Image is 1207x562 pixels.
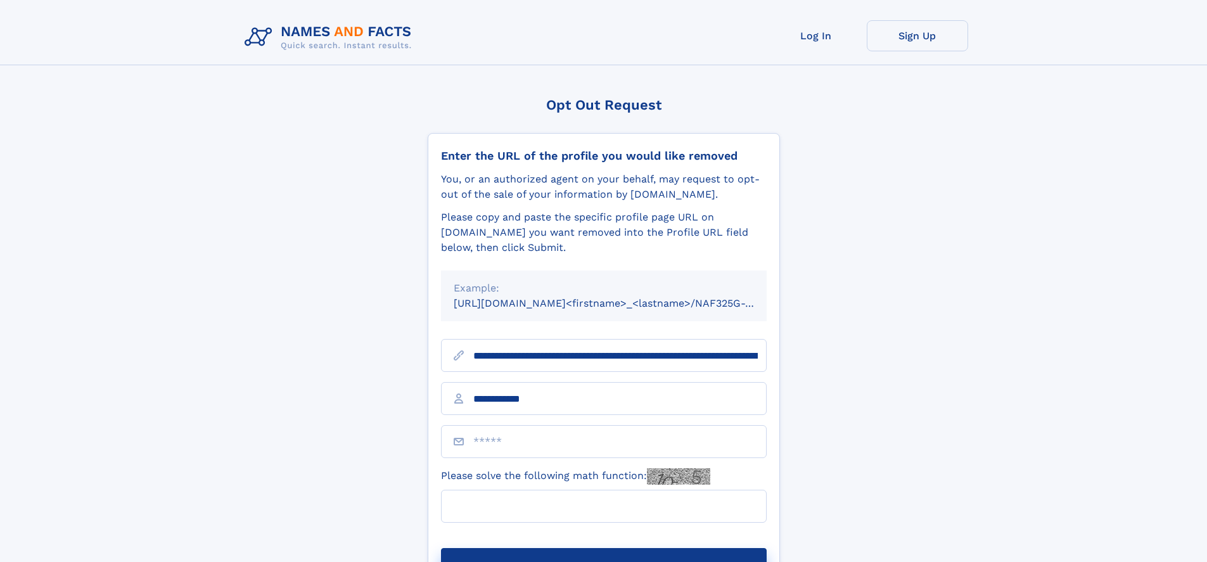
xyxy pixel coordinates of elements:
div: You, or an authorized agent on your behalf, may request to opt-out of the sale of your informatio... [441,172,767,202]
div: Example: [454,281,754,296]
a: Log In [765,20,867,51]
div: Enter the URL of the profile you would like removed [441,149,767,163]
a: Sign Up [867,20,968,51]
div: Please copy and paste the specific profile page URL on [DOMAIN_NAME] you want removed into the Pr... [441,210,767,255]
img: Logo Names and Facts [239,20,422,54]
small: [URL][DOMAIN_NAME]<firstname>_<lastname>/NAF325G-xxxxxxxx [454,297,791,309]
label: Please solve the following math function: [441,468,710,485]
div: Opt Out Request [428,97,780,113]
